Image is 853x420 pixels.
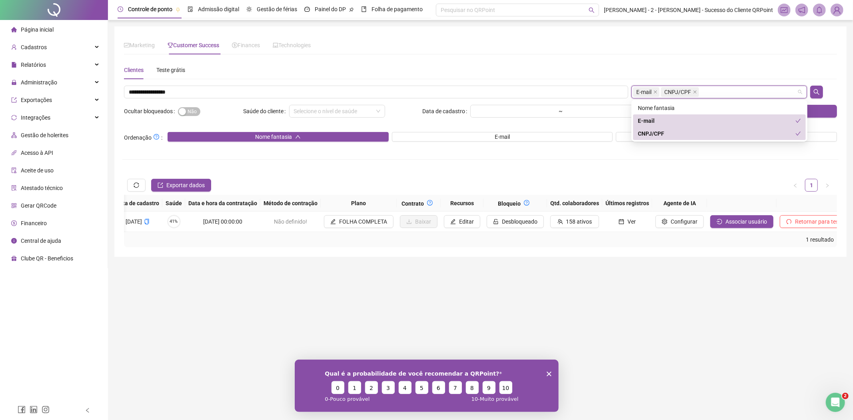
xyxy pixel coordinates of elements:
[710,215,773,228] button: Associar usuário
[124,42,155,48] span: Marketing
[633,102,806,114] div: Nome fantasia
[273,42,311,48] span: Technologies
[232,42,260,48] span: Finances
[244,105,289,118] label: Saúde do cliente
[487,215,544,228] button: unlockDesbloqueado
[547,195,602,212] th: Qtd. colaboradores
[795,131,801,136] span: check
[400,198,437,208] div: Contrato
[274,218,307,225] span: Não definido!
[127,235,834,244] div: 1 resultado
[42,406,50,414] span: instagram
[126,218,150,225] span: [DATE]
[633,87,659,97] span: E-mail
[185,212,260,232] td: [DATE] 00:00:00
[11,220,17,226] span: dollar
[273,42,278,48] span: laptop
[441,195,483,212] th: Recursos
[255,132,292,141] span: Nome fantasia
[717,219,722,224] span: login
[11,80,17,85] span: lock
[295,360,559,412] iframe: Pesquisa da QRPoint
[495,132,510,141] span: E-mail
[11,150,17,156] span: api
[124,42,130,48] span: fund
[524,200,529,206] span: question-circle
[789,179,802,192] li: Página anterior
[324,215,394,228] button: FOLHA COMPLETA
[168,42,173,48] span: trophy
[11,132,17,138] span: apartment
[637,88,652,96] span: E-mail
[566,217,592,226] span: 158 ativos
[392,132,613,142] button: E-mail
[315,6,346,12] span: Painel do DP
[427,200,433,206] span: question-circle
[633,114,806,127] div: E-mail
[521,198,533,208] button: question-circle
[633,127,806,140] div: CNPJ/CPF
[11,44,17,50] span: user-add
[257,6,297,12] span: Gestão de férias
[604,6,773,14] span: [PERSON_NAME] - 2 - [PERSON_NAME] - Sucesso do Cliente QRPoint
[826,393,845,412] iframe: Intercom live chat
[330,219,336,224] span: edit
[550,215,599,228] button: 158 ativos
[557,219,563,224] span: team
[793,183,798,188] span: left
[638,116,795,125] div: E-mail
[459,217,474,226] span: Editar
[21,238,61,244] span: Central de ajuda
[450,219,456,224] span: edit
[493,219,499,224] span: unlock
[805,179,818,192] li: 1
[372,6,423,12] span: Folha de pagamento
[444,215,480,228] button: Editar
[154,134,159,140] span: question-circle
[198,6,239,12] span: Admissão digital
[502,217,537,226] span: Desbloqueado
[11,115,17,120] span: sync
[725,217,767,226] span: Associar usuário
[831,4,843,16] img: 39070
[693,90,697,94] span: close
[21,167,54,174] span: Aceite de uso
[781,6,788,14] span: fund
[295,134,301,140] span: up
[124,66,144,74] div: Clientes
[158,182,163,188] span: export
[188,6,193,12] span: file-done
[162,195,185,212] th: Saúde
[795,118,801,124] span: check
[555,108,566,114] div: ~
[185,195,260,212] th: Data e hora da contratação
[21,202,56,209] span: Gerar QRCode
[627,217,636,226] span: Ver
[400,215,437,228] button: Baixar
[304,6,310,12] span: dashboard
[260,195,321,212] th: Método de contração
[118,6,123,12] span: clock-circle
[152,132,161,142] button: Ordenação:
[821,179,834,192] li: Próxima página
[21,185,63,191] span: Atestado técnico
[339,217,387,226] span: FOLHA COMPLETA
[30,406,38,414] span: linkedin
[168,42,219,48] span: Customer Success
[842,393,849,399] span: 2
[127,179,146,192] button: sync
[798,6,805,14] span: notification
[11,238,17,244] span: info-circle
[821,179,834,192] button: right
[108,392,853,420] footer: QRPoint © 2025 - 2.90.5 -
